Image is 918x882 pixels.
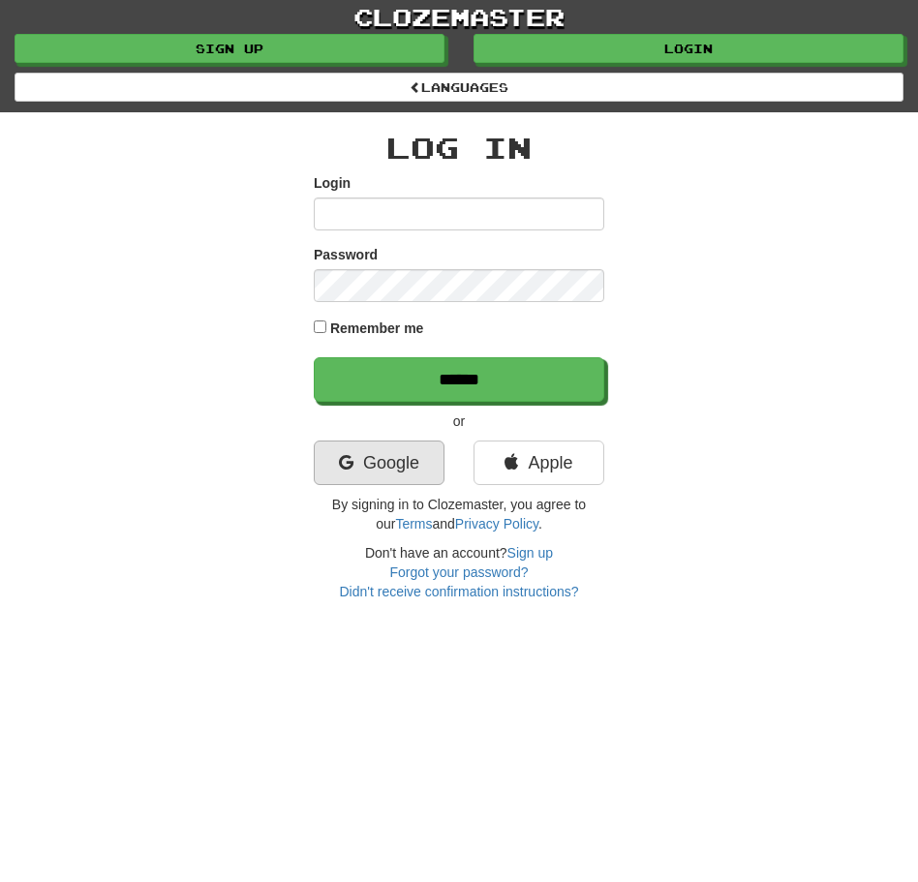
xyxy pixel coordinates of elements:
[314,245,378,264] label: Password
[339,584,578,599] a: Didn't receive confirmation instructions?
[314,173,351,193] label: Login
[455,516,538,532] a: Privacy Policy
[314,543,604,601] div: Don't have an account?
[395,516,432,532] a: Terms
[15,34,444,63] a: Sign up
[314,411,604,431] p: or
[15,73,903,102] a: Languages
[474,441,604,485] a: Apple
[314,495,604,533] p: By signing in to Clozemaster, you agree to our and .
[474,34,903,63] a: Login
[507,545,553,561] a: Sign up
[330,319,424,338] label: Remember me
[314,132,604,164] h2: Log In
[314,441,444,485] a: Google
[389,564,528,580] a: Forgot your password?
